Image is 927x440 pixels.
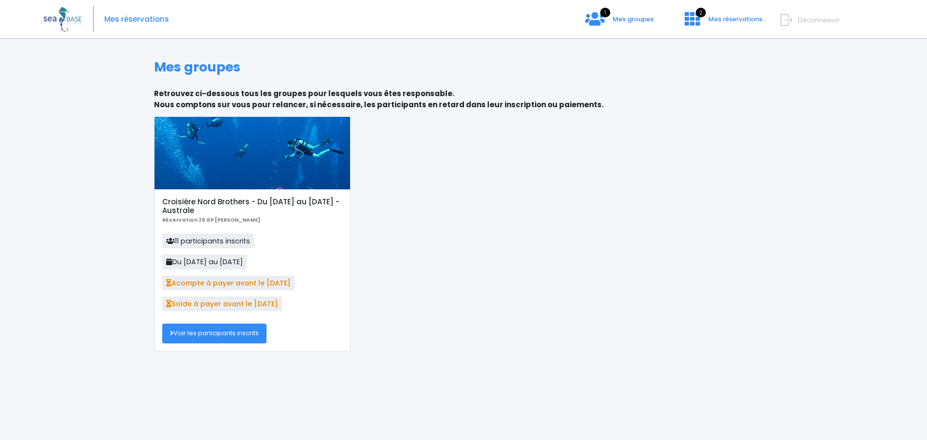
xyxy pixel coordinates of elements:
span: Solde à payer avant le [DATE] [162,297,282,311]
span: Mes groupes [613,14,654,24]
span: 11 participants inscrits [162,234,254,248]
h1: Mes groupes [154,59,773,75]
span: Acompte à payer avant le [DATE] [162,276,295,290]
span: Mes réservations [708,14,762,24]
span: 1 [600,8,610,17]
h5: Croisière Nord Brothers - Du [DATE] au [DATE] - Australe [162,198,342,215]
p: Retrouvez ci-dessous tous les groupes pour lesquels vous êtes responsable. Nous comptons sur vous... [154,88,773,110]
span: Déconnexion [798,15,840,25]
span: Du [DATE] au [DATE] [162,255,247,269]
b: Réservation 26 GP [PERSON_NAME] [162,216,260,224]
a: 2 Mes réservations [677,18,768,27]
span: 2 [696,8,706,17]
a: 1 Mes groupes [577,18,661,27]
a: Voir les participants inscrits [162,324,267,343]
